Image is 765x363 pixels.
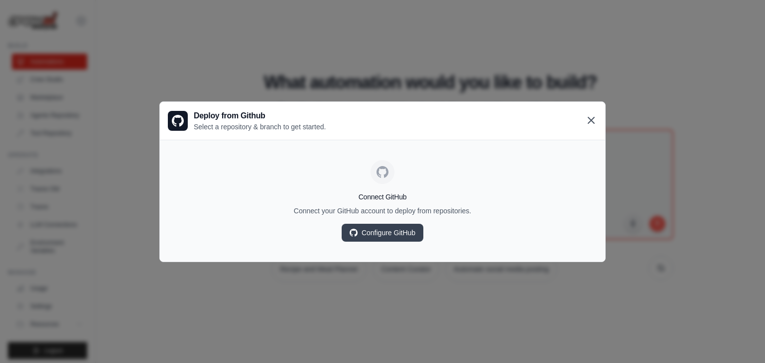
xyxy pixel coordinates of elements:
p: Connect your GitHub account to deploy from repositories. [168,206,597,216]
p: Select a repository & branch to get started. [194,122,326,132]
a: Configure GitHub [342,224,423,242]
h4: Connect GitHub [168,192,597,202]
iframe: Chat Widget [715,315,765,363]
h3: Deploy from Github [194,110,326,122]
